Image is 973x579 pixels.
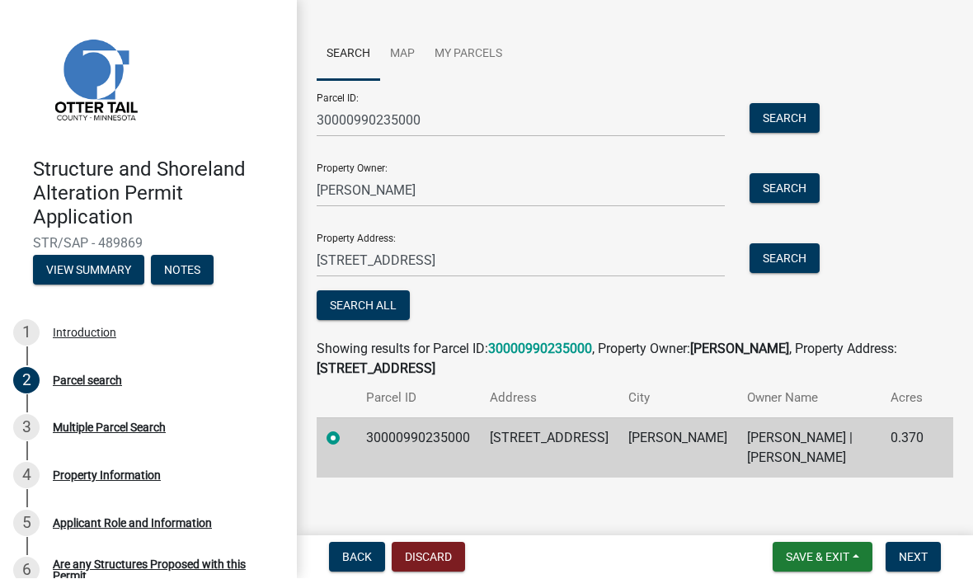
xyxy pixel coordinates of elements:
th: Parcel ID [356,379,480,418]
h4: Structure and Shoreland Alteration Permit Application [33,158,284,229]
th: Acres [881,379,933,418]
div: 4 [13,463,40,489]
span: Next [899,551,928,564]
div: Parcel search [53,375,122,387]
button: Next [886,543,941,572]
span: STR/SAP - 489869 [33,236,264,252]
button: Save & Exit [773,543,872,572]
div: 2 [13,368,40,394]
div: Applicant Role and Information [53,518,212,530]
button: Search [750,104,820,134]
td: [STREET_ADDRESS] [480,418,618,478]
a: Map [380,29,425,82]
a: 30000990235000 [488,341,592,357]
button: Notes [151,256,214,285]
th: Owner Name [737,379,881,418]
div: 3 [13,415,40,441]
wm-modal-confirm: Summary [33,266,144,279]
div: Property Information [53,470,161,482]
strong: [STREET_ADDRESS] [317,361,435,377]
div: Introduction [53,327,116,339]
td: 0.370 [881,418,933,478]
div: 1 [13,320,40,346]
strong: [PERSON_NAME] [690,341,789,357]
td: [PERSON_NAME] | [PERSON_NAME] [737,418,881,478]
div: 5 [13,511,40,537]
button: View Summary [33,256,144,285]
button: Search All [317,291,410,321]
span: Back [342,551,372,564]
a: My Parcels [425,29,512,82]
td: 30000990235000 [356,418,480,478]
th: City [618,379,737,418]
button: Search [750,174,820,204]
div: Multiple Parcel Search [53,422,166,434]
wm-modal-confirm: Notes [151,266,214,279]
button: Search [750,244,820,274]
button: Back [329,543,385,572]
a: Search [317,29,380,82]
div: Showing results for Parcel ID: , Property Owner: , Property Address: [317,340,953,379]
th: Address [480,379,618,418]
button: Discard [392,543,465,572]
span: Save & Exit [786,551,849,564]
td: [PERSON_NAME] [618,418,737,478]
img: Otter Tail County, Minnesota [33,17,157,141]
